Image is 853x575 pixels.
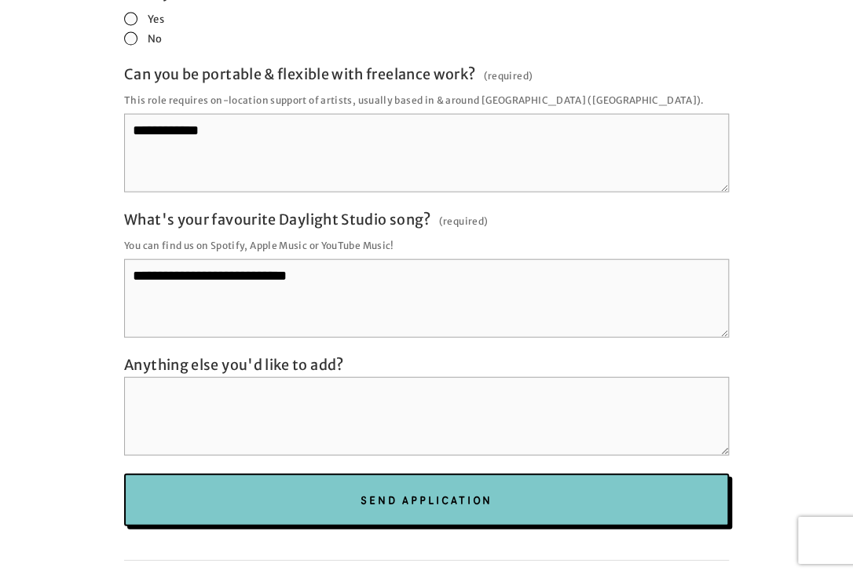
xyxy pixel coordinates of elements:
span: Yes [148,13,164,26]
span: No [148,32,163,46]
span: What's your favourite Daylight Studio song? [124,211,430,229]
p: This role requires on-location support of artists, usually based in & around [GEOGRAPHIC_DATA] ([... [124,90,729,111]
span: Can you be portable & flexible with freelance work? [124,65,475,83]
span: (required) [483,65,533,86]
button: Send ApplicationSend Application [124,474,729,527]
span: (required) [439,211,489,232]
span: Anything else you'd like to add? [124,356,344,374]
p: You can find us on Spotify, Apple Music or YouTube Music! [124,235,729,256]
span: Send Application [361,493,492,507]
